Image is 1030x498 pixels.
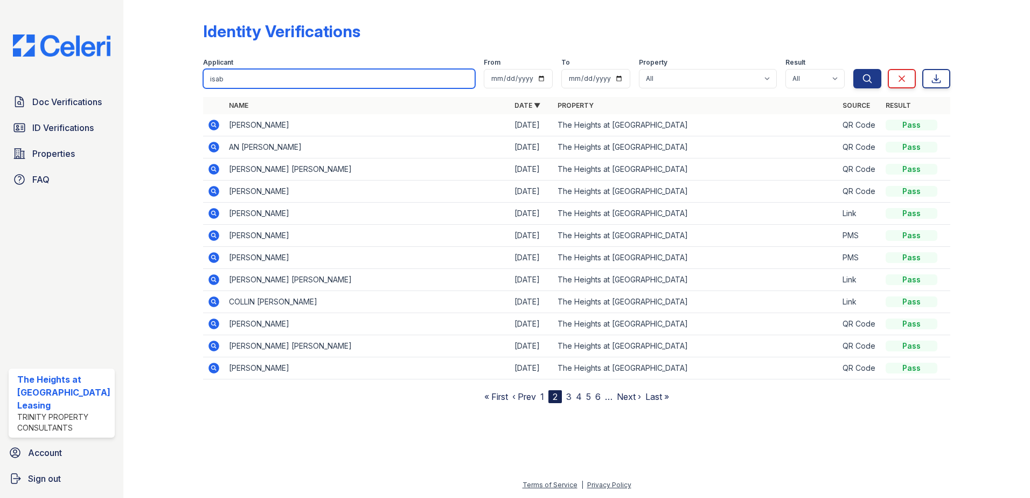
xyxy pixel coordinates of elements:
[225,114,510,136] td: [PERSON_NAME]
[838,357,881,379] td: QR Code
[886,252,937,263] div: Pass
[553,225,839,247] td: The Heights at [GEOGRAPHIC_DATA]
[553,114,839,136] td: The Heights at [GEOGRAPHIC_DATA]
[586,391,591,402] a: 5
[510,357,553,379] td: [DATE]
[886,319,937,329] div: Pass
[229,101,248,109] a: Name
[838,203,881,225] td: Link
[32,147,75,160] span: Properties
[886,101,911,109] a: Result
[838,225,881,247] td: PMS
[512,391,536,402] a: ‹ Prev
[595,391,601,402] a: 6
[203,22,360,41] div: Identity Verifications
[886,274,937,285] div: Pass
[605,390,613,403] span: …
[514,101,540,109] a: Date ▼
[553,181,839,203] td: The Heights at [GEOGRAPHIC_DATA]
[576,391,582,402] a: 4
[9,169,115,190] a: FAQ
[225,313,510,335] td: [PERSON_NAME]
[553,335,839,357] td: The Heights at [GEOGRAPHIC_DATA]
[225,335,510,357] td: [PERSON_NAME] [PERSON_NAME]
[838,335,881,357] td: QR Code
[9,91,115,113] a: Doc Verifications
[838,158,881,181] td: QR Code
[886,230,937,241] div: Pass
[510,247,553,269] td: [DATE]
[886,186,937,197] div: Pass
[32,95,102,108] span: Doc Verifications
[17,373,110,412] div: The Heights at [GEOGRAPHIC_DATA] Leasing
[510,114,553,136] td: [DATE]
[484,391,508,402] a: « First
[540,391,544,402] a: 1
[510,269,553,291] td: [DATE]
[225,247,510,269] td: [PERSON_NAME]
[225,291,510,313] td: COLLIN [PERSON_NAME]
[225,203,510,225] td: [PERSON_NAME]
[886,120,937,130] div: Pass
[558,101,594,109] a: Property
[886,363,937,373] div: Pass
[4,34,119,57] img: CE_Logo_Blue-a8612792a0a2168367f1c8372b55b34899dd931a85d93a1a3d3e32e68fde9ad4.png
[886,142,937,153] div: Pass
[838,269,881,291] td: Link
[4,442,119,464] a: Account
[4,468,119,489] a: Sign out
[32,173,50,186] span: FAQ
[886,341,937,351] div: Pass
[17,412,110,433] div: Trinity Property Consultants
[617,391,641,402] a: Next ›
[510,291,553,313] td: [DATE]
[484,58,500,67] label: From
[843,101,870,109] a: Source
[553,203,839,225] td: The Heights at [GEOGRAPHIC_DATA]
[587,481,631,489] a: Privacy Policy
[510,313,553,335] td: [DATE]
[838,247,881,269] td: PMS
[510,158,553,181] td: [DATE]
[838,291,881,313] td: Link
[838,181,881,203] td: QR Code
[838,114,881,136] td: QR Code
[203,58,233,67] label: Applicant
[28,446,62,459] span: Account
[838,136,881,158] td: QR Code
[225,225,510,247] td: [PERSON_NAME]
[523,481,577,489] a: Terms of Service
[886,164,937,175] div: Pass
[645,391,669,402] a: Last »
[561,58,570,67] label: To
[225,158,510,181] td: [PERSON_NAME] [PERSON_NAME]
[510,335,553,357] td: [DATE]
[785,58,805,67] label: Result
[32,121,94,134] span: ID Verifications
[553,357,839,379] td: The Heights at [GEOGRAPHIC_DATA]
[225,269,510,291] td: [PERSON_NAME] [PERSON_NAME]
[566,391,572,402] a: 3
[553,313,839,335] td: The Heights at [GEOGRAPHIC_DATA]
[553,269,839,291] td: The Heights at [GEOGRAPHIC_DATA]
[553,247,839,269] td: The Heights at [GEOGRAPHIC_DATA]
[639,58,667,67] label: Property
[581,481,583,489] div: |
[510,225,553,247] td: [DATE]
[510,181,553,203] td: [DATE]
[225,136,510,158] td: AN [PERSON_NAME]
[510,203,553,225] td: [DATE]
[28,472,61,485] span: Sign out
[838,313,881,335] td: QR Code
[203,69,476,88] input: Search by name or phone number
[553,136,839,158] td: The Heights at [GEOGRAPHIC_DATA]
[510,136,553,158] td: [DATE]
[548,390,562,403] div: 2
[886,296,937,307] div: Pass
[553,291,839,313] td: The Heights at [GEOGRAPHIC_DATA]
[9,143,115,164] a: Properties
[886,208,937,219] div: Pass
[553,158,839,181] td: The Heights at [GEOGRAPHIC_DATA]
[225,357,510,379] td: [PERSON_NAME]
